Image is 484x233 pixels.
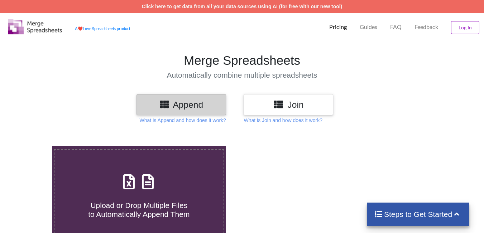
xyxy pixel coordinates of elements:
a: AheartLove Spreadsheets product [75,26,130,31]
h4: Steps to Get Started [374,210,463,219]
h3: Join [249,99,328,110]
a: Click here to get data from all your data sources using AI (for free with our new tool) [142,4,342,9]
span: Upload or Drop Multiple Files to Automatically Append Them [88,201,190,218]
button: Log In [451,21,479,34]
p: What is Join and how does it work? [244,117,322,124]
p: FAQ [390,23,402,31]
p: Pricing [329,23,347,31]
p: What is Append and how does it work? [140,117,226,124]
span: heart [78,26,83,31]
img: Logo.png [8,19,62,34]
p: Guides [360,23,377,31]
h3: Append [142,99,221,110]
span: Feedback [414,24,438,30]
